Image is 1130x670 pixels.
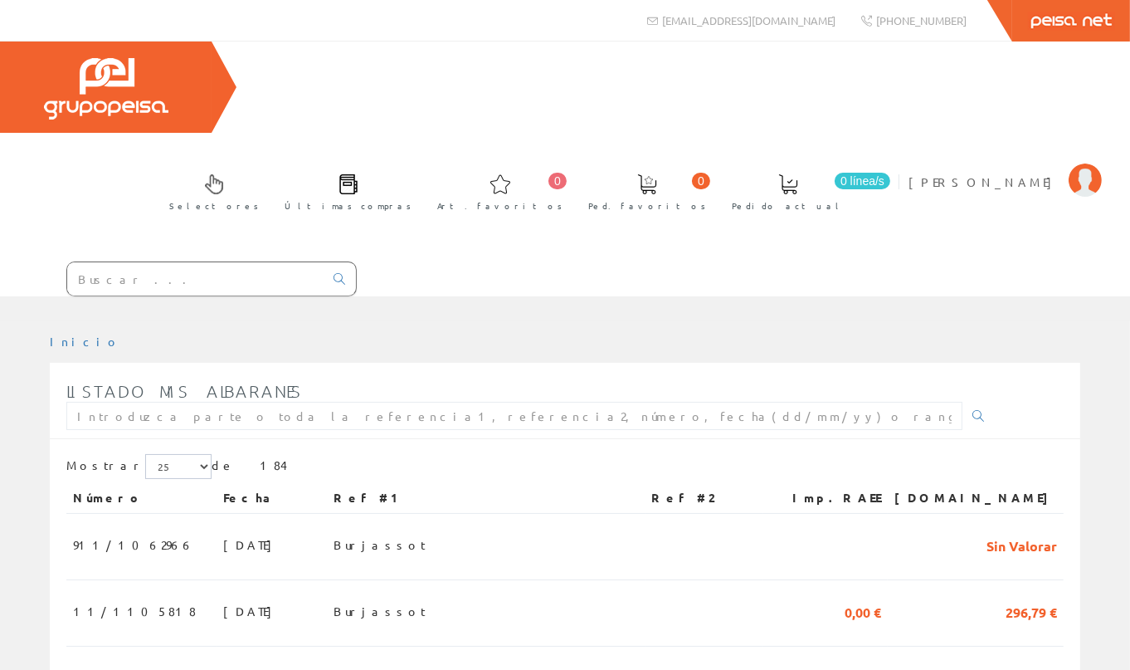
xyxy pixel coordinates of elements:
span: Burjassot [334,597,426,625]
span: Burjassot [334,531,426,559]
span: [EMAIL_ADDRESS][DOMAIN_NAME] [662,13,835,27]
th: [DOMAIN_NAME] [888,483,1064,513]
span: [DATE] [223,531,280,559]
span: Últimas compras [285,198,412,214]
th: Ref #2 [645,483,763,513]
div: de 184 [66,454,1064,483]
input: Buscar ... [67,262,324,296]
a: Selectores [153,160,267,221]
span: Pedido actual [732,198,845,214]
span: [DATE] [223,597,280,625]
span: Listado mis albaranes [66,381,303,401]
span: 0 [548,173,567,189]
span: [PERSON_NAME] [908,174,1060,190]
img: Grupo Peisa [44,58,168,120]
select: Mostrar [145,454,212,479]
span: Sin Valorar [986,531,1057,559]
th: Número [66,483,217,513]
span: 296,79 € [1006,597,1057,625]
th: Fecha [217,483,327,513]
th: Ref #1 [327,483,645,513]
span: Ped. favoritos [588,198,706,214]
a: [PERSON_NAME] [908,160,1102,176]
input: Introduzca parte o toda la referencia1, referencia2, número, fecha(dd/mm/yy) o rango de fechas(dd... [66,402,962,430]
th: Imp.RAEE [763,483,888,513]
span: 0,00 € [845,597,881,625]
span: 11/1105818 [73,597,196,625]
a: Inicio [50,334,120,349]
span: Selectores [169,198,259,214]
span: 0 [692,173,710,189]
span: [PHONE_NUMBER] [876,13,967,27]
label: Mostrar [66,454,212,479]
span: 0 línea/s [835,173,890,189]
span: 911/1062966 [73,531,194,559]
a: Últimas compras [268,160,420,221]
span: Art. favoritos [437,198,563,214]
